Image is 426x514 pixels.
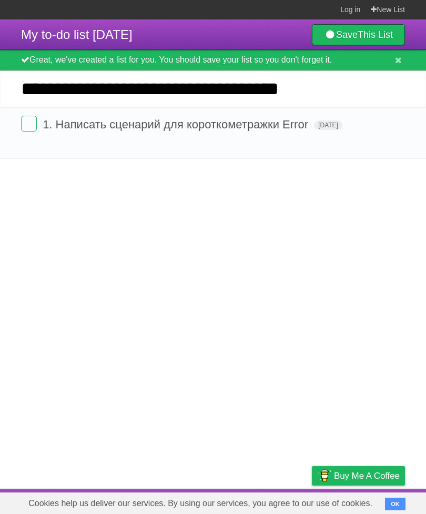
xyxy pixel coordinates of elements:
a: Buy me a coffee [312,466,405,486]
b: This List [358,29,393,40]
span: My to-do list [DATE] [21,27,133,42]
a: SaveThis List [312,24,405,45]
a: Privacy [298,491,326,511]
span: [DATE] [314,120,342,130]
img: Buy me a coffee [317,467,331,485]
a: Developers [207,491,249,511]
a: Suggest a feature [339,491,405,511]
a: Terms [262,491,286,511]
a: About [172,491,194,511]
label: Done [21,116,37,132]
span: Cookies help us deliver our services. By using our services, you agree to our use of cookies. [18,493,383,514]
span: 1. Написать сценарий для короткометражки Error [43,118,311,131]
button: OK [385,498,405,510]
span: Buy me a coffee [334,467,400,485]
